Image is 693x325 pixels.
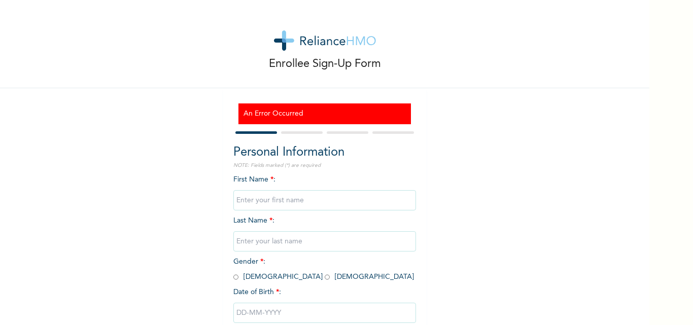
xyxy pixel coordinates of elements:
[244,109,406,119] h3: An Error Occurred
[233,162,416,169] p: NOTE: Fields marked (*) are required
[233,176,416,204] span: First Name :
[233,143,416,162] h2: Personal Information
[233,303,416,323] input: DD-MM-YYYY
[269,56,381,73] p: Enrollee Sign-Up Form
[274,30,376,51] img: logo
[233,190,416,210] input: Enter your first name
[233,258,414,280] span: Gender : [DEMOGRAPHIC_DATA] [DEMOGRAPHIC_DATA]
[233,217,416,245] span: Last Name :
[233,287,281,298] span: Date of Birth :
[233,231,416,251] input: Enter your last name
